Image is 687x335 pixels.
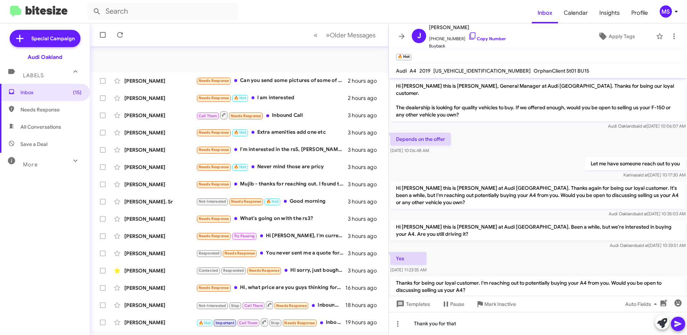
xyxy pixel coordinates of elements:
[271,321,280,325] span: Stop
[348,112,383,119] div: 3 hours ago
[199,251,220,256] span: Responded
[199,321,211,325] span: 🔥 Hot
[20,89,82,96] span: Inbox
[635,211,647,216] span: said at
[20,106,82,113] span: Needs Response
[23,161,38,168] span: More
[626,3,654,23] a: Profile
[429,42,506,50] span: Buyback
[199,199,226,204] span: Not-Interested
[124,267,196,274] div: [PERSON_NAME]
[532,3,558,23] a: Inbox
[348,250,383,257] div: 3 hours ago
[199,285,229,290] span: Needs Response
[636,172,648,178] span: said at
[326,31,330,40] span: »
[124,284,196,292] div: [PERSON_NAME]
[534,68,589,74] span: OrphanClient St01 BU15
[199,96,229,100] span: Needs Response
[468,36,506,41] a: Copy Number
[124,181,196,188] div: [PERSON_NAME]
[594,3,626,23] a: Insights
[199,234,229,238] span: Needs Response
[410,68,416,74] span: A4
[390,220,686,240] p: Hi [PERSON_NAME] this is [PERSON_NAME] at Audi [GEOGRAPHIC_DATA]. Been a while, but we're interes...
[216,321,234,325] span: Important
[654,5,679,18] button: MS
[231,199,262,204] span: Needs Response
[196,266,348,275] div: Hi sorry, just bought a car. Thank you though!
[322,28,380,42] button: Next
[619,298,665,311] button: Auto Fields
[395,298,430,311] span: Templates
[124,164,196,171] div: [PERSON_NAME]
[196,232,348,240] div: Hi [PERSON_NAME], I'm currently out of town so can't come by right now but what kind of deals do ...
[348,181,383,188] div: 3 hours ago
[470,298,522,311] button: Mark Inactive
[196,94,348,102] div: I am interested
[196,111,348,120] div: Inbound Call
[234,96,246,100] span: 🔥 Hot
[10,30,80,47] a: Special Campaign
[348,215,383,222] div: 3 hours ago
[124,302,196,309] div: [PERSON_NAME]
[345,319,383,326] div: 19 hours ago
[419,68,430,74] span: 2019
[389,312,687,335] div: Thank you for that
[244,303,263,308] span: Call Them
[609,30,635,43] span: Apply Tags
[124,95,196,102] div: [PERSON_NAME]
[348,267,383,274] div: 3 hours ago
[390,148,429,153] span: [DATE] 10:06:48 AM
[348,77,383,84] div: 2 hours ago
[484,298,516,311] span: Mark Inactive
[266,199,278,204] span: 🔥 Hot
[348,95,383,102] div: 2 hours ago
[436,298,470,311] button: Pause
[660,5,672,18] div: MS
[348,146,383,153] div: 3 hours ago
[199,130,229,135] span: Needs Response
[609,211,686,216] span: Audi Oakland [DATE] 10:35:03 AM
[636,243,649,248] span: said at
[558,3,594,23] a: Calendar
[348,233,383,240] div: 3 hours ago
[124,198,196,205] div: [PERSON_NAME]. Sr
[20,123,61,130] span: All Conversations
[330,31,375,39] span: Older Messages
[450,298,464,311] span: Pause
[239,321,258,325] span: Call Them
[348,164,383,171] div: 3 hours ago
[196,300,345,309] div: Inbound Call
[390,252,427,265] p: Yes
[124,77,196,84] div: [PERSON_NAME]
[196,146,348,154] div: I'm interested in the rs5, [PERSON_NAME] drove earlier this week but 64k + tax is a little higher...
[390,276,686,297] p: Thanks for being our loyal customer. I'm reaching out to potentially buying your A4 from you. Wou...
[199,303,226,308] span: Not-Interested
[389,298,436,311] button: Templates
[585,157,686,170] p: Let me have someone reach out to you
[429,23,506,32] span: [PERSON_NAME]
[199,165,229,169] span: Needs Response
[623,172,686,178] span: Karina [DATE] 10:17:30 AM
[199,182,229,187] span: Needs Response
[223,268,244,273] span: Responded
[284,321,315,325] span: Needs Response
[199,268,218,273] span: Contacted
[234,165,246,169] span: 🔥 Hot
[345,284,383,292] div: 16 hours ago
[429,32,506,42] span: [PHONE_NUMBER]
[608,123,686,129] span: Audi Oakland [DATE] 10:06:07 AM
[196,197,348,206] div: Good morning
[309,28,322,42] button: Previous
[390,133,451,146] p: Depends on the offer
[199,114,217,118] span: Call Them
[196,215,348,223] div: What's going on with the rs3?
[276,303,307,308] span: Needs Response
[199,216,229,221] span: Needs Response
[610,243,686,248] span: Audi Oakland [DATE] 10:33:51 AM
